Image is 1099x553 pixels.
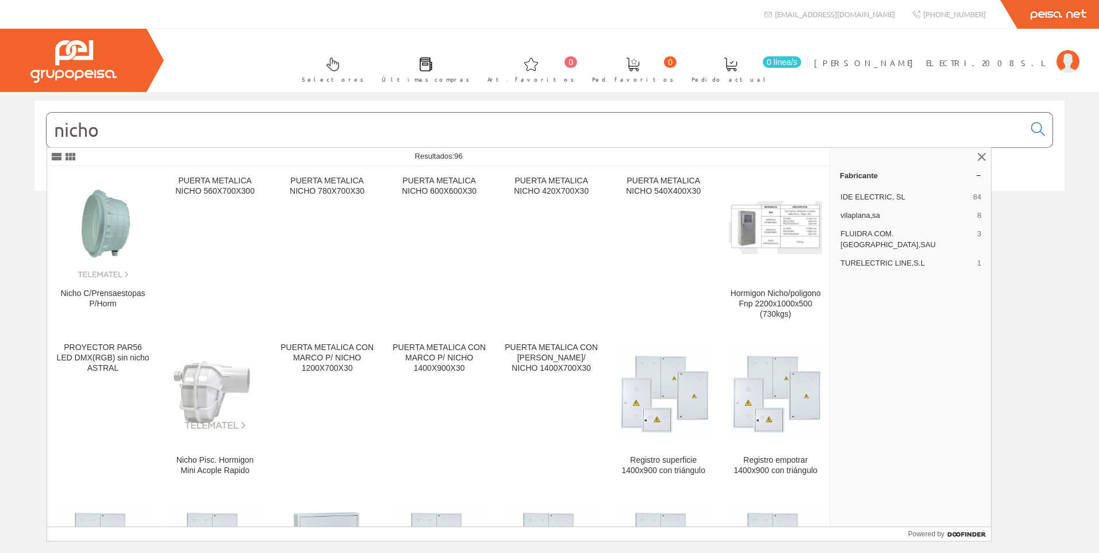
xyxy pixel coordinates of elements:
span: 3 [977,229,981,249]
a: Registro empotrar 1400x900 con triángulo Registro empotrar 1400x900 con triángulo [720,333,831,489]
span: IDE ELECTRIC, SL [840,192,969,202]
span: FLUIDRA COM.[GEOGRAPHIC_DATA],SAU [840,229,973,249]
span: 96 [454,152,462,160]
a: PUERTA METALICA NICHO 420X700X30 [495,167,607,333]
div: Registro empotrar 1400x900 con triángulo [729,455,822,476]
a: Registro superficie 1400x900 con triángulo Registro superficie 1400x900 con triángulo [608,333,719,489]
span: 84 [973,192,981,202]
a: PUERTA METALICA CON MARCO P/ NICHO 1200X700X30 [271,333,383,489]
img: Registro superficie 1400x900 con triángulo [617,348,710,441]
span: Ped. favoritos [592,74,674,85]
img: Hormigon Nicho/poligono Fnp 2200x1000x500 (730kgs) [729,201,822,255]
span: Art. favoritos [487,74,574,85]
a: Selectores [290,48,370,90]
div: Nicho C/Prensaestopas P/Horm [56,289,149,309]
div: Hormigon Nicho/poligono Fnp 2200x1000x500 (730kgs) [729,289,822,320]
div: PUERTA METALICA NICHO 560X700X300 [168,176,262,197]
div: PUERTA METALICA NICHO 540X400X30 [617,176,710,197]
span: Últimas compras [382,74,470,85]
span: Selectores [302,74,364,85]
span: TURELECTRIC LINE,S.L [840,258,973,268]
div: PUERTA METALICA CON [PERSON_NAME]/ NICHO 1400X700X30 [505,343,598,374]
span: Powered by [908,529,944,539]
a: Hormigon Nicho/poligono Fnp 2200x1000x500 (730kgs) Hormigon Nicho/poligono Fnp 2200x1000x500 (730... [720,167,831,333]
a: PUERTA METALICA NICHO 560X700X300 [159,167,271,333]
a: PUERTA METALICA NICHO 600X600X30 [383,167,495,333]
a: PUERTA METALICA NICHO 540X400X30 [608,167,719,333]
span: 0 [664,56,677,68]
div: PUERTA METALICA NICHO 780X700X30 [280,176,374,197]
a: Nicho Pisc. Hormigon Mini Acople Rapido Nicho Pisc. Hormigon Mini Acople Rapido [159,333,271,489]
div: PROYECTOR PAR56 LED DMX(RGB) sin nicho ASTRAL [56,343,149,374]
a: Últimas compras [370,48,475,90]
span: 0 [564,56,577,68]
div: PUERTA METALICA NICHO 600X600X30 [393,176,486,197]
input: Buscar... [47,113,1024,147]
a: [PERSON_NAME] ELECTRI.2008 S.L [814,48,1079,59]
a: Nicho C/Prensaestopas P/Horm Nicho C/Prensaestopas P/Horm [47,167,159,333]
a: PUERTA METALICA CON MARCO P/ NICHO 1400X900X30 [383,333,495,489]
a: PUERTA METALICA NICHO 780X700X30 [271,167,383,333]
span: [EMAIL_ADDRESS][DOMAIN_NAME] [775,9,895,19]
a: Powered by [908,527,992,541]
span: Pedido actual [691,74,770,85]
a: PROYECTOR PAR56 LED DMX(RGB) sin nicho ASTRAL [47,333,159,489]
a: Fabricante [831,166,991,185]
img: Grupo Peisa [30,40,117,83]
span: 8 [977,210,981,221]
div: PUERTA METALICA CON MARCO P/ NICHO 1400X900X30 [393,343,486,374]
span: [PHONE_NUMBER] [923,9,986,19]
div: Nicho Pisc. Hormigon Mini Acople Rapido [168,455,262,476]
span: [PERSON_NAME] ELECTRI.2008 S.L [814,57,1051,68]
div: Registro superficie 1400x900 con triángulo [617,455,710,476]
span: Resultados: [415,152,463,160]
div: PUERTA METALICA NICHO 420X700X30 [505,176,598,197]
span: 0 línea/s [763,56,801,68]
span: 1 [977,258,981,268]
div: PUERTA METALICA CON MARCO P/ NICHO 1200X700X30 [280,343,374,374]
img: Nicho Pisc. Hormigon Mini Acople Rapido [168,359,262,431]
a: PUERTA METALICA CON [PERSON_NAME]/ NICHO 1400X700X30 [495,333,607,489]
div: © Grupo Peisa [34,205,1065,215]
span: vilaplana,sa [840,210,973,221]
img: Nicho C/Prensaestopas P/Horm [64,176,142,279]
img: Registro empotrar 1400x900 con triángulo [729,348,822,441]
